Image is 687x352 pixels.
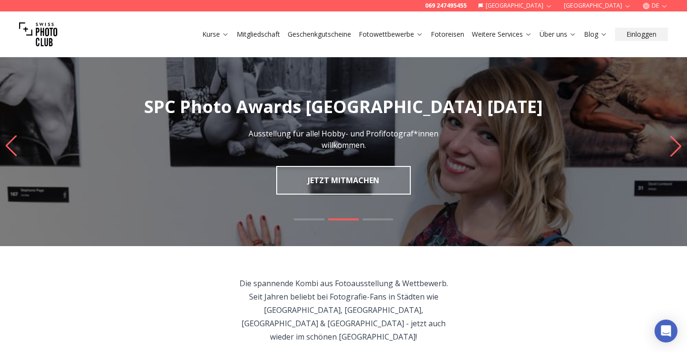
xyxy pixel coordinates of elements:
[19,15,57,53] img: Swiss photo club
[615,28,668,41] button: Einloggen
[233,28,284,41] button: Mitgliedschaft
[237,30,280,39] a: Mitgliedschaft
[472,30,532,39] a: Weitere Services
[284,28,355,41] button: Geschenkgutscheine
[427,28,468,41] button: Fotoreisen
[235,277,453,343] p: Die spannende Kombi aus Fotoausstellung & Wettbewerb. Seit Jahren beliebt bei Fotografie-Fans in ...
[655,320,677,342] div: Open Intercom Messenger
[359,30,423,39] a: Fotowettbewerbe
[584,30,607,39] a: Blog
[536,28,580,41] button: Über uns
[580,28,611,41] button: Blog
[355,28,427,41] button: Fotowettbewerbe
[288,30,351,39] a: Geschenkgutscheine
[202,30,229,39] a: Kurse
[431,30,464,39] a: Fotoreisen
[425,2,467,10] a: 069 247495455
[198,28,233,41] button: Kurse
[276,166,411,195] a: JETZT MITMACHEN
[237,128,450,151] p: Ausstellung für alle! Hobby- und Profifotograf*innen willkommen.
[540,30,576,39] a: Über uns
[468,28,536,41] button: Weitere Services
